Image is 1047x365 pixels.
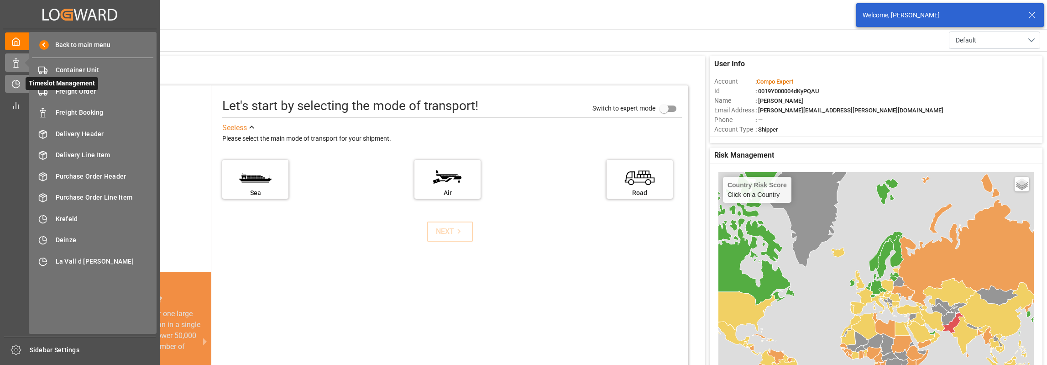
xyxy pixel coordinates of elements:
div: NEXT [436,226,464,237]
span: : [755,78,793,85]
span: Id [714,86,755,96]
span: Freight Booking [56,108,154,117]
span: Timeslot Management [26,77,98,90]
span: : 0019Y000004dKyPQAU [755,88,819,95]
a: Freight Order [32,82,153,100]
span: Account Type [714,125,755,134]
div: Click on a Country [728,181,787,198]
a: Delivery Line Item [32,146,153,164]
span: Account [714,77,755,86]
span: : — [755,116,763,123]
div: Sea [227,188,284,198]
span: Delivery Header [56,129,154,139]
a: Freight Booking [32,104,153,122]
span: Compo Expert [757,78,793,85]
h4: Country Risk Score [728,181,787,189]
div: See less [222,122,247,133]
span: Freight Order [56,87,154,96]
span: Delivery Line Item [56,150,154,160]
span: : Shipper [755,126,778,133]
a: Krefeld [32,210,153,227]
a: La Vall d [PERSON_NAME] [32,252,153,270]
span: Purchase Order Line Item [56,193,154,202]
span: : [PERSON_NAME] [755,97,803,104]
a: Timeslot ManagementTimeslot Management [5,75,155,93]
a: Deinze [32,231,153,249]
span: Container Unit [56,65,154,75]
a: My Reports [5,96,155,114]
div: Road [611,188,668,198]
span: Name [714,96,755,106]
a: Layers [1015,177,1029,191]
div: Air [419,188,476,198]
button: NEXT [427,222,473,242]
span: User Info [714,58,745,69]
span: Krefeld [56,214,154,224]
span: Deinze [56,235,154,245]
a: Container Unit [32,61,153,79]
span: Default [956,36,976,45]
a: Delivery Header [32,125,153,143]
a: Purchase Order Header [32,167,153,185]
span: Phone [714,115,755,125]
div: Welcome, [PERSON_NAME] [863,11,1020,20]
span: La Vall d [PERSON_NAME] [56,257,154,266]
a: Purchase Order Line Item [32,189,153,206]
span: Back to main menu [49,40,110,50]
a: My Cockpit [5,32,155,50]
span: Switch to expert mode [592,104,655,111]
div: Please select the main mode of transport for your shipment. [222,133,682,144]
span: : [PERSON_NAME][EMAIL_ADDRESS][PERSON_NAME][DOMAIN_NAME] [755,107,943,114]
span: Email Address [714,106,755,115]
div: Let's start by selecting the mode of transport! [222,96,478,116]
span: Purchase Order Header [56,172,154,181]
span: Risk Management [714,150,774,161]
span: Sidebar Settings [30,345,156,355]
button: open menu [949,32,1040,49]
